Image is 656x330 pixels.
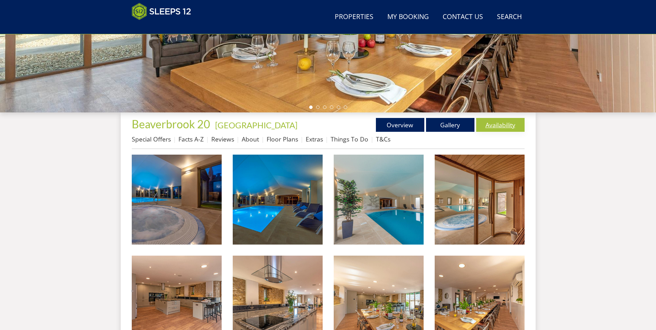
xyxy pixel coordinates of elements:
[132,117,210,131] span: Beaverbrook 20
[215,120,297,130] a: [GEOGRAPHIC_DATA]
[426,118,474,132] a: Gallery
[385,9,432,25] a: My Booking
[132,155,222,245] img: Beaverbrook 20 - Large holiday house with private indoor pool and hot tub
[494,9,525,25] a: Search
[132,117,212,131] a: Beaverbrook 20
[233,155,323,245] img: Beaverbrook 20 - Holiday house for groups with private pool
[306,135,323,143] a: Extras
[435,155,525,245] img: Beaverbrook 20 - At the end of the spa hall, a sauna with room for 8
[331,135,368,143] a: Things To Do
[132,135,171,143] a: Special Offers
[376,118,424,132] a: Overview
[332,9,376,25] a: Properties
[267,135,298,143] a: Floor Plans
[242,135,259,143] a: About
[128,24,201,30] iframe: Customer reviews powered by Trustpilot
[476,118,525,132] a: Availability
[178,135,204,143] a: Facts A-Z
[212,120,297,130] span: -
[440,9,486,25] a: Contact Us
[334,155,424,245] img: Beaverbrook 20 - The spa hall is exclusively yours for the whole of your stay
[132,3,191,20] img: Sleeps 12
[376,135,390,143] a: T&Cs
[211,135,234,143] a: Reviews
